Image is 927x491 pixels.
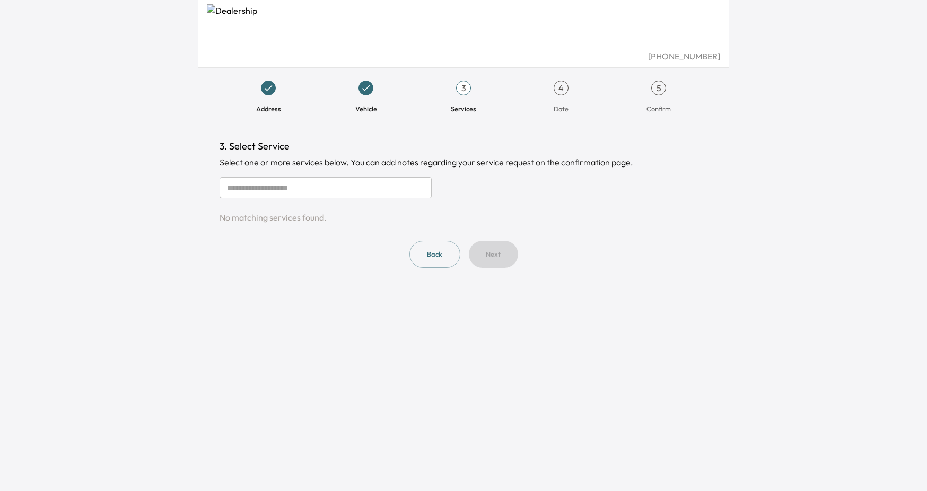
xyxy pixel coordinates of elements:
h1: 3. Select Service [220,139,707,154]
div: 4 [554,81,569,95]
div: 5 [651,81,666,95]
button: Back [409,241,460,268]
span: Confirm [646,104,671,113]
span: Date [554,104,569,113]
img: Dealership [207,4,720,50]
span: Vehicle [355,104,377,113]
span: Address [256,104,281,113]
div: Select one or more services below. You can add notes regarding your service request on the confir... [220,156,707,169]
span: Services [451,104,476,113]
div: [PHONE_NUMBER] [207,50,720,63]
div: No matching services found. [220,211,707,224]
div: 3 [456,81,471,95]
